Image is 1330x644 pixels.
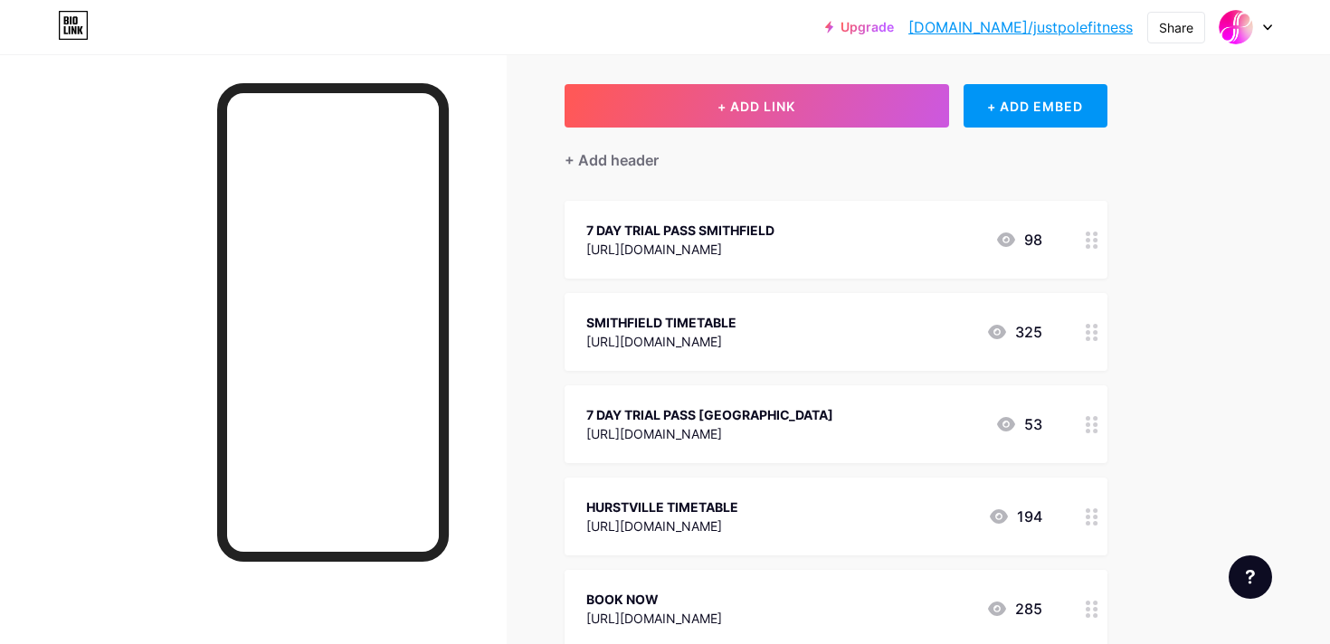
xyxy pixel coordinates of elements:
div: 285 [986,598,1042,620]
span: + ADD LINK [717,99,795,114]
div: SMITHFIELD TIMETABLE [586,313,736,332]
div: 7 DAY TRIAL PASS [GEOGRAPHIC_DATA] [586,405,833,424]
div: [URL][DOMAIN_NAME] [586,240,774,259]
button: + ADD LINK [565,84,949,128]
div: [URL][DOMAIN_NAME] [586,609,722,628]
div: [URL][DOMAIN_NAME] [586,332,736,351]
div: 325 [986,321,1042,343]
div: 53 [995,413,1042,435]
div: HURSTVILLE TIMETABLE [586,497,738,516]
div: + ADD EMBED [964,84,1107,128]
div: [URL][DOMAIN_NAME] [586,516,738,535]
div: BOOK NOW [586,590,722,609]
div: [URL][DOMAIN_NAME] [586,424,833,443]
a: Upgrade [825,20,894,34]
div: 7 DAY TRIAL PASS SMITHFIELD [586,221,774,240]
div: 194 [988,506,1042,527]
img: justpolefitness [1219,10,1253,44]
div: 98 [995,229,1042,251]
div: Share [1159,18,1193,37]
a: [DOMAIN_NAME]/justpolefitness [908,16,1133,38]
div: + Add header [565,149,659,171]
